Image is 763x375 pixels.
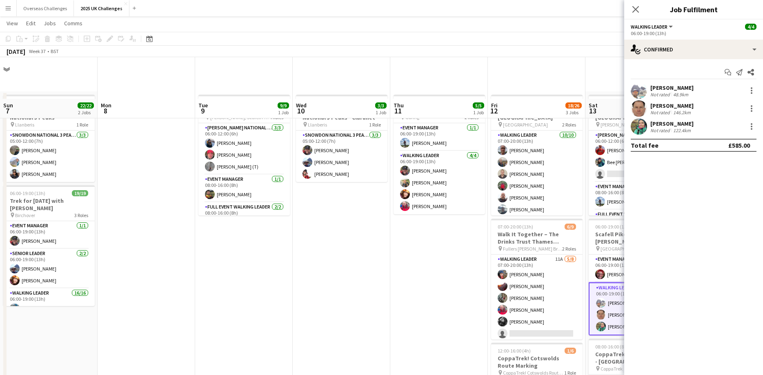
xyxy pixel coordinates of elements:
[503,246,562,252] span: Fullers [PERSON_NAME] Brewery, [GEOGRAPHIC_DATA]
[491,355,583,369] h3: CoppaTrek! Cotswolds Route Marking
[595,224,631,230] span: 06:00-19:00 (13h)
[72,190,88,196] span: 19/19
[490,106,498,115] span: 12
[3,249,95,288] app-card-role: Senior Leader2/206:00-19:00 (13h)[PERSON_NAME][PERSON_NAME]
[3,102,13,109] span: Sun
[51,48,59,54] div: BST
[672,109,692,115] div: 146.2km
[3,95,95,182] app-job-card: 05:00-12:00 (7h)3/3Snowdon Local leaders - National 3 Peaks Llanberis1 RoleSnowdon National 3 Pea...
[745,24,756,30] span: 4/4
[562,246,576,252] span: 2 Roles
[589,131,680,182] app-card-role: [PERSON_NAME] National 3 Peaks Walking Leader1A2/306:00-12:00 (6h)[PERSON_NAME]Bee [PERSON_NAME]
[392,106,404,115] span: 11
[296,95,387,182] app-job-card: 05:00-12:00 (7h)3/3Snowdon Local leaders - National 3 Peaks - Claranet Llanberis1 RoleSnowdon Nat...
[589,255,680,282] app-card-role: Event Manager1/106:00-19:00 (13h)[PERSON_NAME]
[650,120,694,127] div: [PERSON_NAME]
[10,190,45,196] span: 06:00-19:00 (13h)
[296,131,387,182] app-card-role: Snowdon National 3 Peaks Walking Leader3/305:00-12:00 (7h)[PERSON_NAME][PERSON_NAME][PERSON_NAME]
[587,106,598,115] span: 13
[631,141,658,149] div: Total fee
[601,122,660,128] span: [PERSON_NAME], Scafell Pike and Snowdon
[491,95,583,215] app-job-card: 07:00-20:00 (13h)11/11NSPCC Proper Trek [GEOGRAPHIC_DATA] [GEOGRAPHIC_DATA]2 RolesWalking Leader1...
[631,30,756,36] div: 06:00-19:00 (13h)
[394,151,485,214] app-card-role: Walking Leader4/406:00-19:00 (13h)[PERSON_NAME][PERSON_NAME][PERSON_NAME][PERSON_NAME]
[198,102,208,109] span: Tue
[3,185,95,306] app-job-card: 06:00-19:00 (13h)19/19Trek for [DATE] with [PERSON_NAME] Birchover3 RolesEvent Manager1/106:00-19...
[2,106,13,115] span: 7
[565,348,576,354] span: 1/6
[76,122,88,128] span: 1 Role
[491,255,583,365] app-card-role: Walking Leader11A5/807:00-20:00 (13h)[PERSON_NAME][PERSON_NAME][PERSON_NAME][PERSON_NAME][PERSON_...
[198,202,290,242] app-card-role: Full Event Walking Leader2/208:00-16:00 (8h)
[15,212,35,218] span: Birchover
[672,91,690,98] div: 48.9km
[589,182,680,210] app-card-role: Event Manager1/108:00-16:00 (8h)[PERSON_NAME]
[26,20,36,27] span: Edit
[296,102,307,109] span: Wed
[589,219,680,335] app-job-card: 06:00-19:00 (13h)4/4Scafell Pike for The [PERSON_NAME] [PERSON_NAME] Trust [GEOGRAPHIC_DATA]2 Rol...
[369,122,381,128] span: 1 Role
[375,102,387,109] span: 3/3
[589,95,680,215] app-job-card: 06:00-00:00 (18h) (Sun)7/9National 3 Peaks - [GEOGRAPHIC_DATA] [PERSON_NAME], Scafell Pike and Sn...
[295,106,307,115] span: 10
[498,224,533,230] span: 07:00-20:00 (13h)
[198,123,290,175] app-card-role: [PERSON_NAME] National 3 Peaks Walking Leader3/306:00-12:00 (6h)[PERSON_NAME][PERSON_NAME][PERSON...
[101,102,111,109] span: Mon
[197,106,208,115] span: 9
[624,40,763,59] div: Confirmed
[308,122,327,128] span: Llanberis
[78,109,93,115] div: 2 Jobs
[394,95,485,214] app-job-card: 06:00-19:00 (13h)5/5Chilterns Challenge Goring2 RolesEvent Manager1/106:00-19:00 (13h)[PERSON_NAM...
[40,18,59,29] a: Jobs
[491,231,583,245] h3: Walk It Together – The Drinks Trust Thames Footpath Challenge
[7,47,25,55] div: [DATE]
[491,219,583,339] app-job-card: 07:00-20:00 (13h)6/9Walk It Together – The Drinks Trust Thames Footpath Challenge Fullers [PERSON...
[473,102,484,109] span: 5/5
[589,231,680,245] h3: Scafell Pike for The [PERSON_NAME] [PERSON_NAME] Trust
[491,102,498,109] span: Fri
[650,127,672,133] div: Not rated
[589,210,680,252] app-card-role: Full Event Walking Leader2/2
[624,4,763,15] h3: Job Fulfilment
[3,131,95,182] app-card-role: Snowdon National 3 Peaks Walking Leader3/305:00-12:00 (7h)[PERSON_NAME][PERSON_NAME][PERSON_NAME]
[3,18,21,29] a: View
[565,102,582,109] span: 18/26
[44,20,56,27] span: Jobs
[589,102,598,109] span: Sat
[61,18,86,29] a: Comms
[15,122,34,128] span: Llanberis
[473,109,484,115] div: 1 Job
[64,20,82,27] span: Comms
[74,0,129,16] button: 2025 UK Challenges
[491,131,583,265] app-card-role: Walking Leader10/1007:00-20:00 (13h)[PERSON_NAME][PERSON_NAME][PERSON_NAME][PERSON_NAME][PERSON_N...
[650,91,672,98] div: Not rated
[3,197,95,212] h3: Trek for [DATE] with [PERSON_NAME]
[503,122,548,128] span: [GEOGRAPHIC_DATA]
[631,24,674,30] button: Walking Leader
[376,109,386,115] div: 1 Job
[650,84,694,91] div: [PERSON_NAME]
[198,95,290,215] app-job-card: 06:00-00:00 (18h) (Wed)9/9National 3 Peaks - Claranet [PERSON_NAME], Scafell Pike and Snowdon4 Ro...
[7,20,18,27] span: View
[601,246,645,252] span: [GEOGRAPHIC_DATA]
[394,123,485,151] app-card-role: Event Manager1/106:00-19:00 (13h)[PERSON_NAME]
[78,102,94,109] span: 22/22
[74,212,88,218] span: 3 Roles
[650,109,672,115] div: Not rated
[17,0,74,16] button: Overseas Challenges
[100,106,111,115] span: 8
[672,127,692,133] div: 122.4km
[562,122,576,128] span: 2 Roles
[650,102,694,109] div: [PERSON_NAME]
[27,48,47,54] span: Week 37
[631,24,667,30] span: Walking Leader
[595,344,628,350] span: 08:00-16:00 (8h)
